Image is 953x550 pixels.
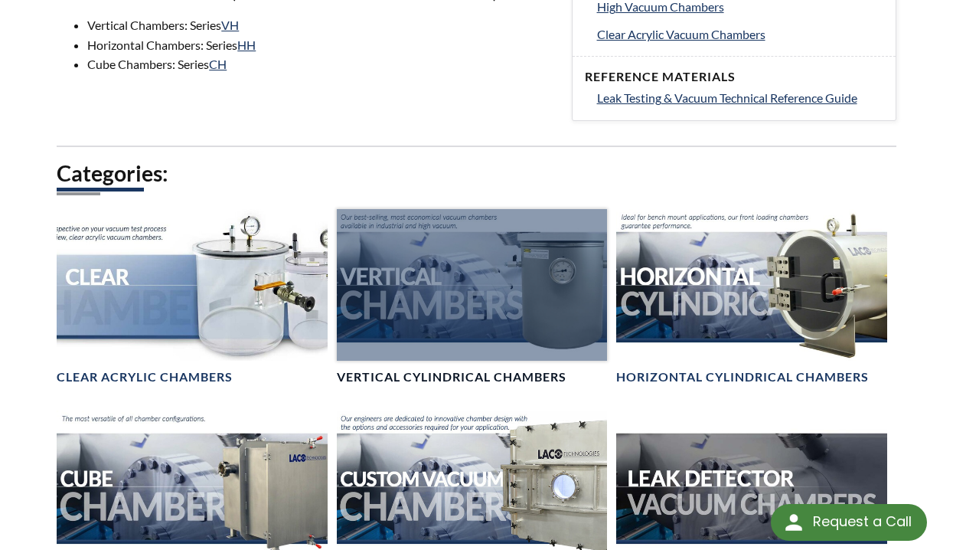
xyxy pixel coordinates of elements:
h4: Horizontal Cylindrical Chambers [616,369,869,385]
a: Leak Testing & Vacuum Technical Reference Guide [597,88,883,108]
a: Clear Chambers headerClear Acrylic Chambers [57,209,327,386]
div: Request a Call [771,504,927,541]
h4: Clear Acrylic Chambers [57,369,233,385]
div: Request a Call [813,504,912,539]
a: CH [209,57,227,71]
a: Clear Acrylic Vacuum Chambers [597,25,883,44]
img: round button [782,510,806,535]
li: Vertical Chambers: Series [87,15,553,35]
h2: Categories: [57,159,896,188]
a: HH [237,38,256,52]
span: Clear Acrylic Vacuum Chambers [597,27,765,41]
li: Cube Chambers: Series [87,54,553,74]
h4: Reference Materials [585,69,883,85]
li: Horizontal Chambers: Series [87,35,553,55]
a: Horizontal Cylindrical headerHorizontal Cylindrical Chambers [616,209,886,386]
a: Vertical Vacuum Chambers headerVertical Cylindrical Chambers [337,209,607,386]
span: Leak Testing & Vacuum Technical Reference Guide [597,90,857,105]
h4: Vertical Cylindrical Chambers [337,369,566,385]
a: VH [221,18,239,32]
